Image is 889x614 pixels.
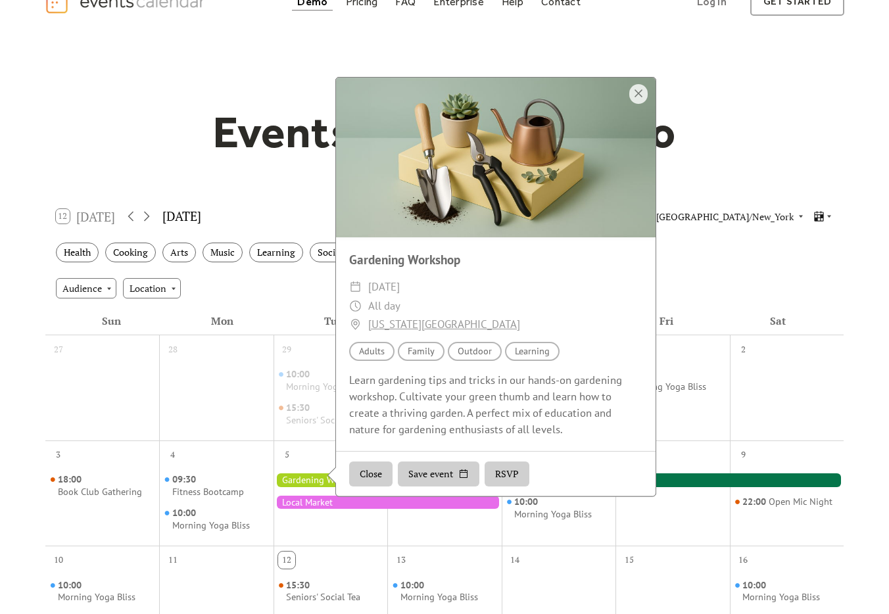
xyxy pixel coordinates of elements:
[192,105,697,159] h1: Events Calendar Demo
